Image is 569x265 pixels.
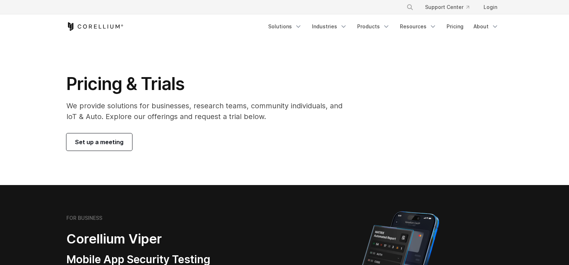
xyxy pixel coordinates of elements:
a: Pricing [442,20,468,33]
a: Industries [308,20,351,33]
a: Solutions [264,20,306,33]
a: Login [478,1,503,14]
a: Support Center [419,1,475,14]
button: Search [404,1,416,14]
h6: FOR BUSINESS [66,215,102,221]
div: Navigation Menu [398,1,503,14]
a: Set up a meeting [66,133,132,151]
p: We provide solutions for businesses, research teams, community individuals, and IoT & Auto. Explo... [66,100,353,122]
h2: Corellium Viper [66,231,250,247]
a: Products [353,20,394,33]
span: Set up a meeting [75,138,123,146]
div: Navigation Menu [264,20,503,33]
h1: Pricing & Trials [66,73,353,95]
a: About [469,20,503,33]
a: Resources [396,20,441,33]
a: Corellium Home [66,22,123,31]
